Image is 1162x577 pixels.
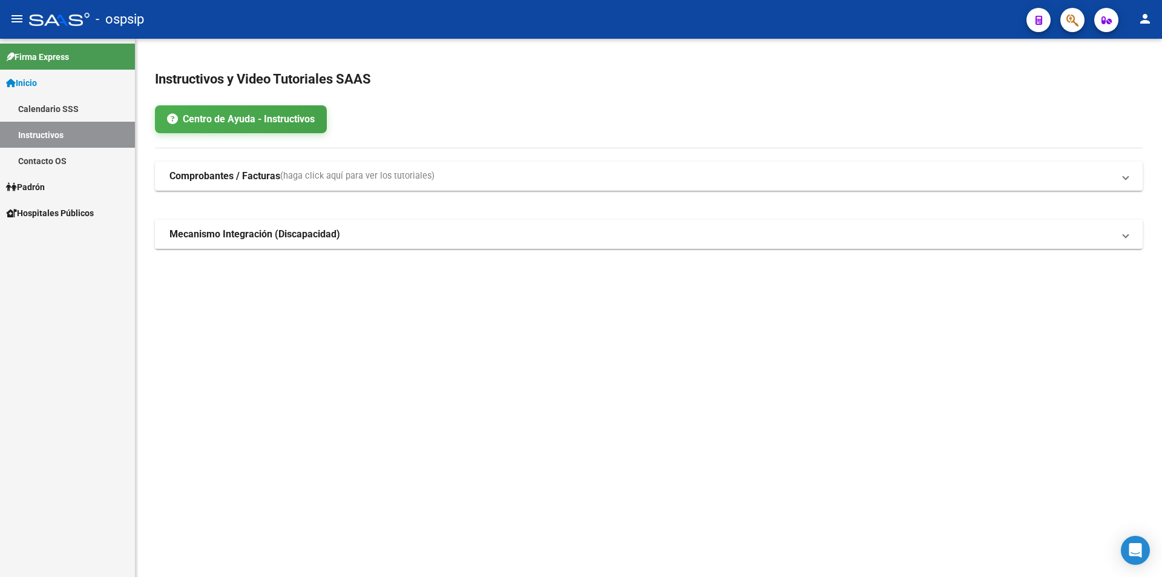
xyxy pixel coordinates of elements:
span: Hospitales Públicos [6,206,94,220]
span: (haga click aquí para ver los tutoriales) [280,170,435,183]
mat-expansion-panel-header: Comprobantes / Facturas(haga click aquí para ver los tutoriales) [155,162,1143,191]
mat-expansion-panel-header: Mecanismo Integración (Discapacidad) [155,220,1143,249]
strong: Comprobantes / Facturas [169,170,280,183]
a: Centro de Ayuda - Instructivos [155,105,327,133]
mat-icon: person [1138,12,1152,26]
span: Inicio [6,76,37,90]
strong: Mecanismo Integración (Discapacidad) [169,228,340,241]
span: Padrón [6,180,45,194]
span: - ospsip [96,6,144,33]
mat-icon: menu [10,12,24,26]
h2: Instructivos y Video Tutoriales SAAS [155,68,1143,91]
span: Firma Express [6,50,69,64]
div: Open Intercom Messenger [1121,536,1150,565]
